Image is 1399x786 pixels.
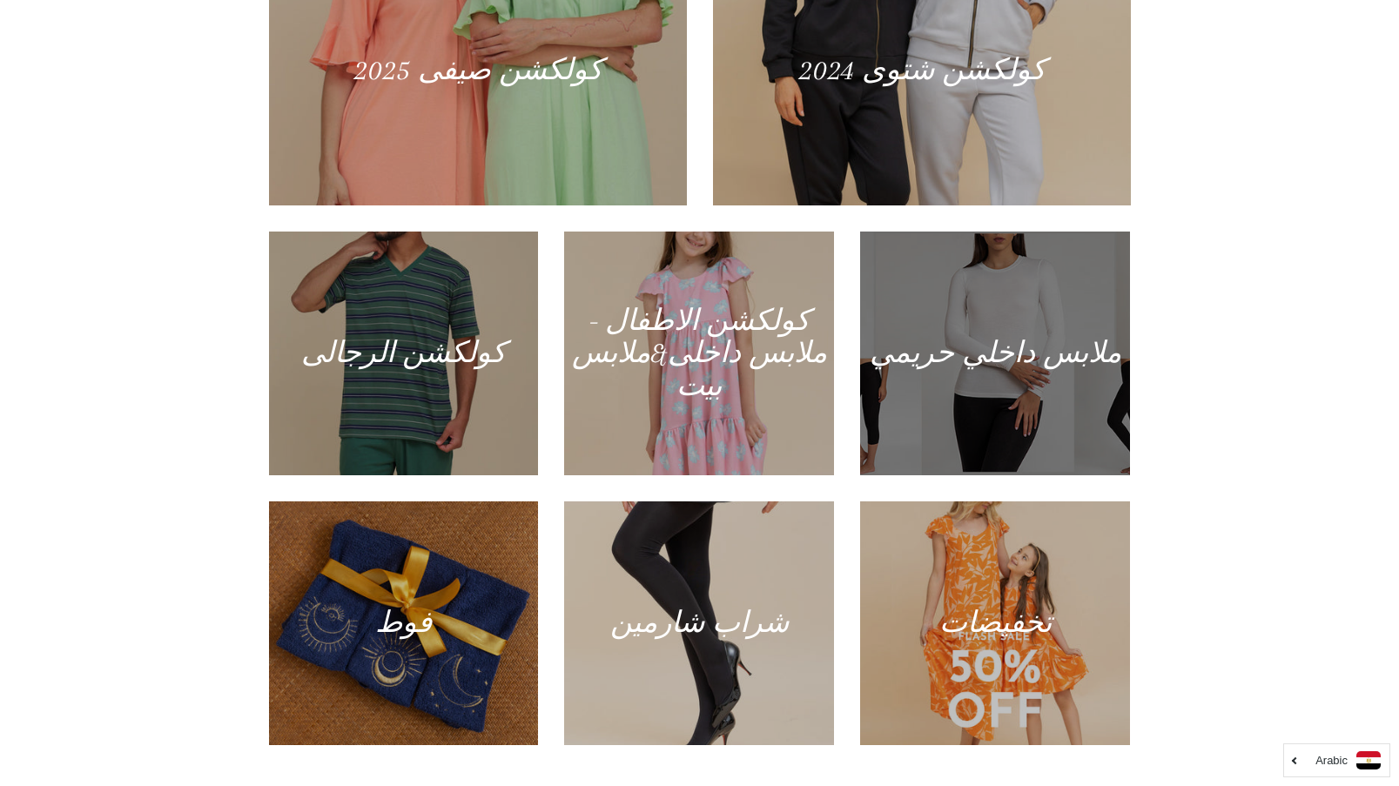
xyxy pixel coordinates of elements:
[860,232,1130,475] a: ملابس داخلي حريمي
[564,232,834,475] a: كولكشن الاطفال - ملابس داخلى&ملابس بيت
[269,232,539,475] a: كولكشن الرجالى
[860,501,1130,745] a: تخفيضات
[564,501,834,745] a: شراب شارمين
[1315,755,1348,766] i: Arabic
[269,501,539,745] a: فوط
[1293,751,1381,769] a: Arabic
